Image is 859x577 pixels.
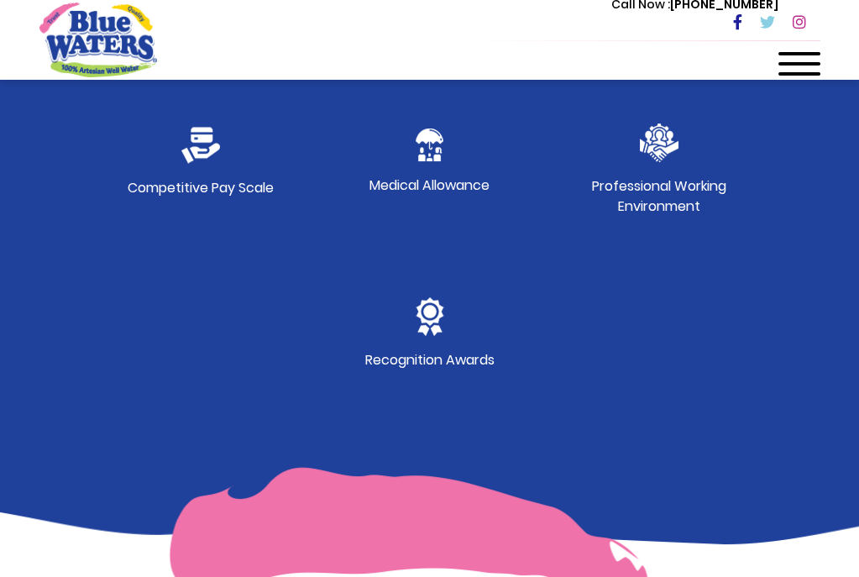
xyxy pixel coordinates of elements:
[39,3,157,76] a: store logo
[416,129,443,161] img: protect.png
[592,176,726,217] p: Professional Working Environment
[369,176,490,196] p: Medical Allowance
[365,350,495,370] p: Recognition Awards
[128,178,274,198] p: Competitive Pay Scale
[181,127,220,164] img: credit-card.png
[640,123,678,162] img: team.png
[416,297,444,336] img: medal.png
